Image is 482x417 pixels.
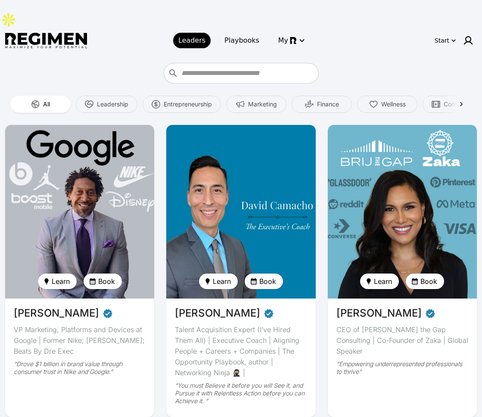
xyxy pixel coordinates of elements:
button: All [10,96,71,113]
span: All [43,100,50,109]
span: Verified partner - David Camacho [264,305,274,321]
button: Marketing [226,96,286,113]
img: avatar of Devika Brij [328,125,477,299]
button: Wellness [357,96,417,113]
img: Leadership [85,100,93,109]
button: Learn [38,274,77,289]
span: Learn [374,276,392,286]
img: user icon [463,35,473,46]
div: “Drove $1 billion in brand value through consumer trust in Nike and Google.” [14,360,146,376]
span: Book [259,276,276,286]
a: Leaders [173,33,211,48]
img: Finance [305,100,314,109]
span: Leaders [178,35,205,46]
span: Playbooks [224,35,259,46]
div: CEO of [PERSON_NAME] the Gap Consulting | Co-Founder of Zaka | Global Speaker [336,324,468,357]
div: Start [435,36,449,45]
img: All [31,100,40,109]
span: Finance [317,100,339,109]
a: Playbooks [219,33,264,48]
img: Marketing [236,100,245,109]
span: Leadership [97,100,128,109]
span: [PERSON_NAME] [14,305,99,321]
div: “Empowering underrepresented professionals to thrive” [336,360,468,376]
img: Entrepreneurship [152,100,160,109]
button: Leadership [76,96,137,113]
button: Finance [292,96,352,113]
span: Wellness [381,100,406,109]
img: Content Creation [432,100,440,109]
span: My [278,35,288,46]
div: VP Marketing, Platforms and Devices at Google | Former Nike; [PERSON_NAME]; Beats By Dre Exec [14,324,146,357]
button: My [273,33,309,48]
button: Start [433,34,458,47]
button: Entrepreneurship [143,96,221,113]
span: Book [98,276,115,286]
button: Book [84,274,122,289]
span: Book [420,276,437,286]
span: [PERSON_NAME] [336,305,422,321]
span: Entrepreneurship [164,100,212,109]
button: Learn [199,274,238,289]
div: Talent Acquisition Expert (I’ve Hired Them All) | Executive Coach | Aligning People + Careers + C... [175,324,307,378]
span: Marketing [248,100,277,109]
img: Wellness [369,100,378,109]
span: Learn [213,276,231,286]
img: Regimen logo [5,33,87,49]
img: avatar of David Camacho [166,125,315,299]
div: “You must Believe it before you will See it, and Pursue it with Relentless Action before you can ... [175,382,307,405]
span: [PERSON_NAME] [175,305,260,321]
span: Verified partner - Daryl Butler [103,305,113,321]
div: Who do you want to learn from? [164,63,319,84]
button: Book [245,274,283,289]
img: avatar of Daryl Butler [5,125,154,299]
button: Learn [360,274,399,289]
span: Learn [52,276,70,286]
span: Verified partner - Devika Brij [425,305,435,321]
button: Book [406,274,444,289]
